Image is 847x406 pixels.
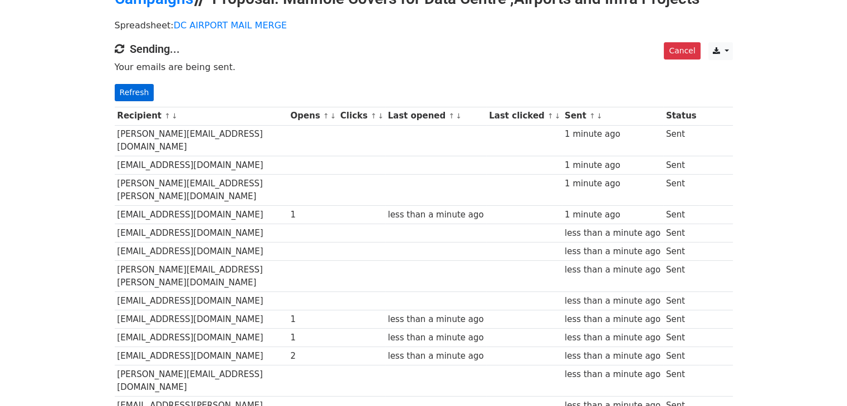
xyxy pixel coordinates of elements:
[565,209,660,221] div: 1 minute ago
[115,107,288,125] th: Recipient
[589,112,595,120] a: ↑
[555,112,561,120] a: ↓
[565,295,660,308] div: less than a minute ago
[565,159,660,172] div: 1 minute ago
[562,107,663,125] th: Sent
[290,313,335,326] div: 1
[486,107,562,125] th: Last clicked
[172,112,178,120] a: ↓
[115,175,288,206] td: [PERSON_NAME][EMAIL_ADDRESS][PERSON_NAME][DOMAIN_NAME]
[663,261,699,292] td: Sent
[115,84,154,101] a: Refresh
[388,209,483,221] div: less than a minute ago
[663,205,699,224] td: Sent
[115,261,288,292] td: [PERSON_NAME][EMAIL_ADDRESS][PERSON_NAME][DOMAIN_NAME]
[565,128,660,141] div: 1 minute ago
[115,205,288,224] td: [EMAIL_ADDRESS][DOMAIN_NAME]
[663,365,699,397] td: Sent
[663,175,699,206] td: Sent
[115,61,733,73] p: Your emails are being sent.
[663,347,699,365] td: Sent
[378,112,384,120] a: ↓
[565,245,660,258] div: less than a minute ago
[663,310,699,328] td: Sent
[115,156,288,175] td: [EMAIL_ADDRESS][DOMAIN_NAME]
[337,107,385,125] th: Clicks
[663,125,699,156] td: Sent
[456,112,462,120] a: ↓
[663,329,699,347] td: Sent
[388,331,483,344] div: less than a minute ago
[115,19,733,31] p: Spreadsheet:
[547,112,554,120] a: ↑
[664,42,700,60] a: Cancel
[596,112,603,120] a: ↓
[323,112,329,120] a: ↑
[288,107,338,125] th: Opens
[565,313,660,326] div: less than a minute ago
[388,350,483,363] div: less than a minute ago
[115,310,288,328] td: [EMAIL_ADDRESS][DOMAIN_NAME]
[290,209,335,221] div: 1
[115,42,733,56] h4: Sending...
[565,227,660,240] div: less than a minute ago
[663,224,699,242] td: Sent
[663,291,699,310] td: Sent
[115,365,288,397] td: [PERSON_NAME][EMAIL_ADDRESS][DOMAIN_NAME]
[115,125,288,156] td: [PERSON_NAME][EMAIL_ADDRESS][DOMAIN_NAME]
[290,350,335,363] div: 2
[115,224,288,242] td: [EMAIL_ADDRESS][DOMAIN_NAME]
[174,20,287,31] a: DC AIRPORT MAIL MERGE
[663,156,699,175] td: Sent
[115,329,288,347] td: [EMAIL_ADDRESS][DOMAIN_NAME]
[791,353,847,406] iframe: Chat Widget
[565,368,660,381] div: less than a minute ago
[388,313,483,326] div: less than a minute ago
[565,264,660,276] div: less than a minute ago
[290,331,335,344] div: 1
[565,331,660,344] div: less than a minute ago
[448,112,454,120] a: ↑
[164,112,170,120] a: ↑
[115,291,288,310] td: [EMAIL_ADDRESS][DOMAIN_NAME]
[385,107,487,125] th: Last opened
[565,177,660,190] div: 1 minute ago
[663,242,699,261] td: Sent
[115,347,288,365] td: [EMAIL_ADDRESS][DOMAIN_NAME]
[663,107,699,125] th: Status
[115,242,288,261] td: [EMAIL_ADDRESS][DOMAIN_NAME]
[330,112,336,120] a: ↓
[370,112,376,120] a: ↑
[565,350,660,363] div: less than a minute ago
